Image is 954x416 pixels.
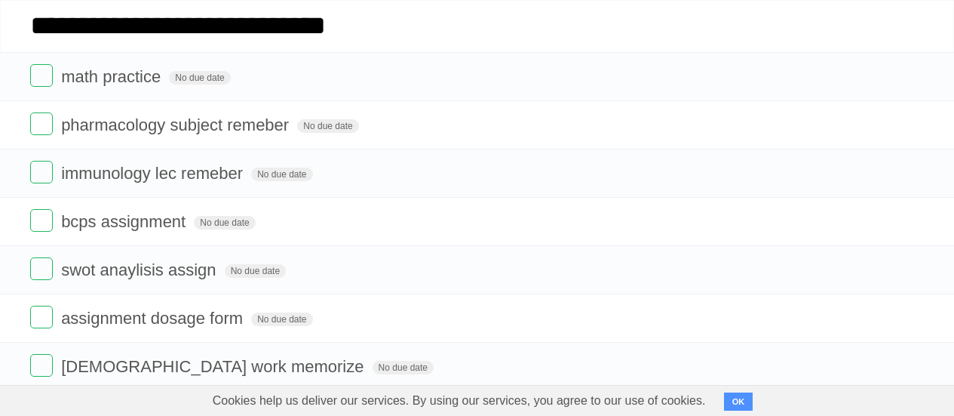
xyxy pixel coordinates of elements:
[30,209,53,232] label: Done
[373,361,434,374] span: No due date
[251,168,312,181] span: No due date
[30,306,53,328] label: Done
[297,119,358,133] span: No due date
[30,64,53,87] label: Done
[61,357,367,376] span: [DEMOGRAPHIC_DATA] work memorize
[61,212,189,231] span: bcps assignment
[61,116,293,134] span: pharmacology subject remeber
[61,309,247,328] span: assignment dosage form
[30,354,53,377] label: Done
[194,216,255,230] span: No due date
[225,264,286,278] span: No due date
[61,260,219,279] span: swot anaylisis assign
[251,313,312,326] span: No due date
[198,386,721,416] span: Cookies help us deliver our services. By using our services, you agree to our use of cookies.
[61,164,247,183] span: immunology lec remeber
[30,112,53,135] label: Done
[61,67,164,86] span: math practice
[169,71,230,85] span: No due date
[724,393,753,411] button: OK
[30,257,53,280] label: Done
[30,161,53,183] label: Done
